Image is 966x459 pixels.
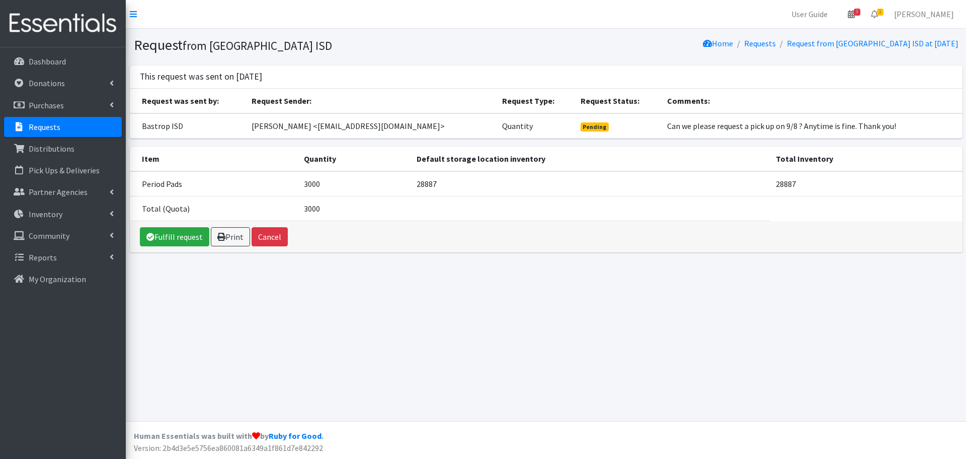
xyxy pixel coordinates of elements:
a: Distributions [4,139,122,159]
p: Dashboard [29,56,66,67]
a: Dashboard [4,51,122,72]
a: Request from [GEOGRAPHIC_DATA] ISD at [DATE] [787,38,958,48]
a: Fulfill request [140,227,209,246]
td: 28887 [411,171,770,196]
th: Item [130,147,298,171]
th: Request Type: [496,89,575,113]
span: Pending [581,122,609,132]
a: Home [703,38,733,48]
td: Bastrop ISD [130,113,246,139]
td: 28887 [770,171,962,196]
a: Inventory [4,204,122,224]
a: Partner Agencies [4,182,122,202]
h1: Request [134,36,542,54]
a: Print [211,227,250,246]
a: 1 [863,4,886,24]
td: 3000 [298,171,411,196]
td: Total (Quota) [130,196,298,221]
p: Inventory [29,209,62,219]
a: Donations [4,73,122,93]
th: Total Inventory [770,147,962,171]
th: Default storage location inventory [411,147,770,171]
a: My Organization [4,269,122,289]
img: HumanEssentials [4,7,122,40]
td: Period Pads [130,171,298,196]
span: 3 [854,9,860,16]
p: My Organization [29,274,86,284]
a: Community [4,226,122,246]
span: 1 [877,9,883,16]
th: Request Status: [575,89,661,113]
th: Request was sent by: [130,89,246,113]
p: Pick Ups & Deliveries [29,165,100,175]
p: Donations [29,78,65,88]
a: Requests [4,117,122,137]
h3: This request was sent on [DATE] [140,72,262,82]
p: Reports [29,252,57,263]
td: 3000 [298,196,411,221]
a: User Guide [783,4,836,24]
th: Quantity [298,147,411,171]
a: Pick Ups & Deliveries [4,160,122,180]
a: Purchases [4,95,122,115]
td: Can we please request a pick up on 9/8 ? Anytime is fine. Thank you! [661,113,962,139]
a: Requests [744,38,776,48]
strong: Human Essentials was built with by . [134,431,324,441]
a: Ruby for Good [269,431,321,441]
button: Cancel [252,227,288,246]
p: Partner Agencies [29,187,88,197]
p: Requests [29,122,60,132]
p: Distributions [29,144,74,154]
a: Reports [4,247,122,268]
th: Request Sender: [246,89,496,113]
p: Community [29,231,69,241]
p: Purchases [29,100,64,110]
small: from [GEOGRAPHIC_DATA] ISD [183,38,332,53]
td: Quantity [496,113,575,139]
th: Comments: [661,89,962,113]
a: [PERSON_NAME] [886,4,962,24]
a: 3 [840,4,863,24]
span: Version: 2b4d3e5e5756ea860081a6349a1f861d7e842292 [134,443,323,453]
td: [PERSON_NAME] <[EMAIL_ADDRESS][DOMAIN_NAME]> [246,113,496,139]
